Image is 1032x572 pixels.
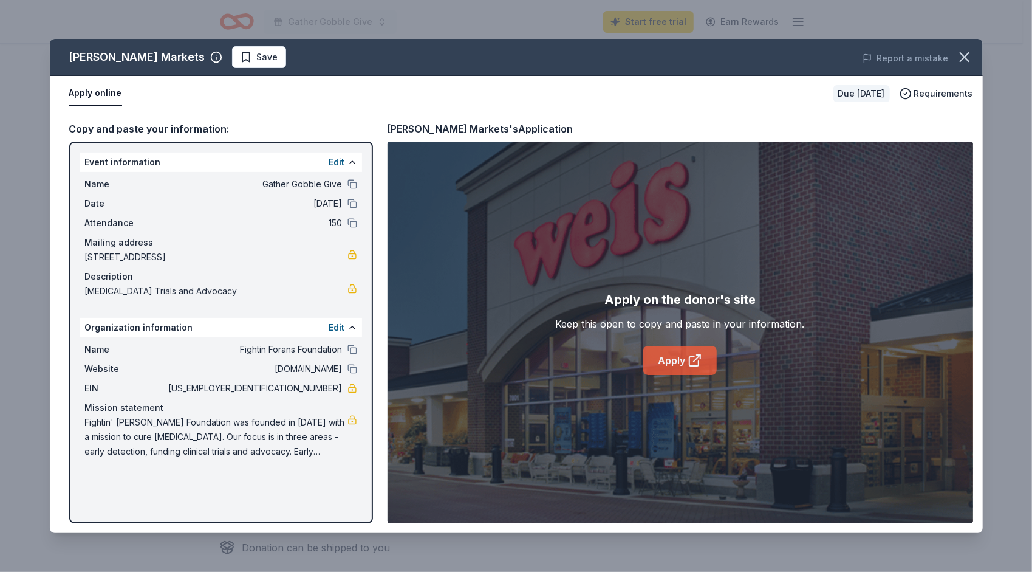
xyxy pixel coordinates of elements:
span: Name [85,177,166,191]
span: Fightin' [PERSON_NAME] Foundation was founded in [DATE] with a mission to cure [MEDICAL_DATA]. Ou... [85,415,347,459]
span: [STREET_ADDRESS] [85,250,347,264]
div: Copy and paste your information: [69,121,373,137]
div: Apply on the donor's site [604,290,756,309]
span: Fightin Forans Foundation [166,342,343,357]
span: EIN [85,381,166,396]
button: Report a mistake [863,51,949,66]
button: Apply online [69,81,122,106]
span: [MEDICAL_DATA] Trials and Advocacy [85,284,347,298]
div: Description [85,269,357,284]
span: Save [257,50,278,64]
span: [US_EMPLOYER_IDENTIFICATION_NUMBER] [166,381,343,396]
div: [PERSON_NAME] Markets [69,47,205,67]
a: Apply [643,346,717,375]
span: 150 [166,216,343,230]
div: Organization information [80,318,362,337]
div: Mission statement [85,401,357,415]
span: [DATE] [166,196,343,211]
span: Attendance [85,216,166,230]
button: Edit [329,155,345,170]
span: Name [85,342,166,357]
span: Date [85,196,166,211]
div: Due [DATE] [833,85,890,102]
button: Edit [329,320,345,335]
span: Website [85,362,166,376]
div: [PERSON_NAME] Markets's Application [388,121,573,137]
span: Gather Gobble Give [166,177,343,191]
button: Requirements [900,86,973,101]
span: Requirements [914,86,973,101]
div: Event information [80,153,362,172]
span: [DOMAIN_NAME] [166,362,343,376]
div: Keep this open to copy and paste in your information. [556,317,805,331]
div: Mailing address [85,235,357,250]
button: Save [232,46,286,68]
